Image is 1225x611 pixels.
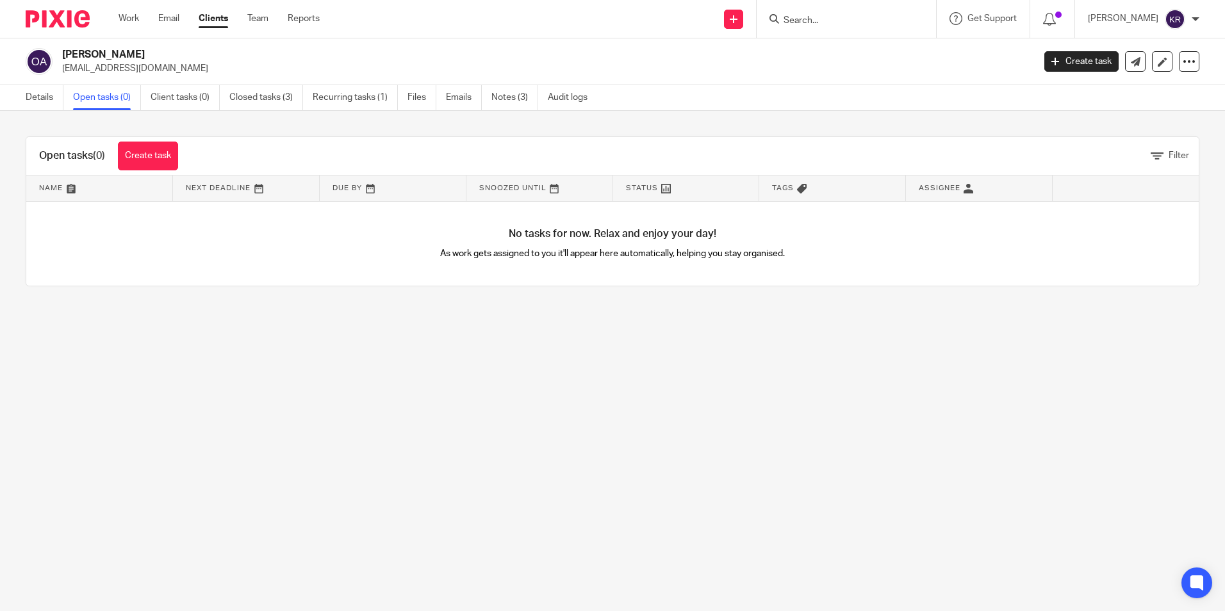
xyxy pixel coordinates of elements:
a: Audit logs [548,85,597,110]
a: Create task [118,142,178,170]
p: [EMAIL_ADDRESS][DOMAIN_NAME] [62,62,1025,75]
h2: [PERSON_NAME] [62,48,832,61]
p: As work gets assigned to you it'll appear here automatically, helping you stay organised. [320,247,906,260]
a: Recurring tasks (1) [313,85,398,110]
a: Files [407,85,436,110]
a: Open tasks (0) [73,85,141,110]
span: (0) [93,151,105,161]
span: Filter [1169,151,1189,160]
span: Get Support [967,14,1017,23]
span: Snoozed Until [479,184,547,191]
img: Pixie [26,10,90,28]
p: [PERSON_NAME] [1088,12,1158,25]
span: Tags [772,184,794,191]
a: Client tasks (0) [151,85,220,110]
a: Reports [288,12,320,25]
a: Work [119,12,139,25]
h1: Open tasks [39,149,105,163]
a: Create task [1044,51,1119,72]
img: svg%3E [1165,9,1185,29]
a: Notes (3) [491,85,538,110]
a: Team [247,12,268,25]
a: Emails [446,85,482,110]
a: Clients [199,12,228,25]
h4: No tasks for now. Relax and enjoy your day! [26,227,1199,241]
a: Closed tasks (3) [229,85,303,110]
a: Email [158,12,179,25]
img: svg%3E [26,48,53,75]
input: Search [782,15,898,27]
span: Status [626,184,658,191]
a: Details [26,85,63,110]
